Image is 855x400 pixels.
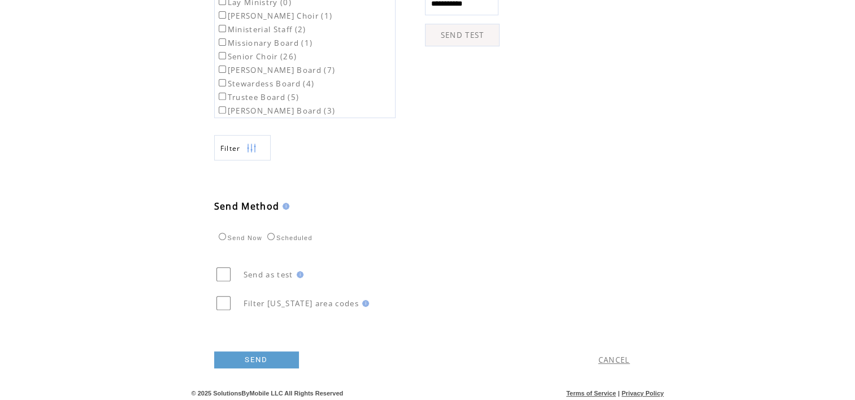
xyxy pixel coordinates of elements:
img: help.gif [359,300,369,307]
span: © 2025 SolutionsByMobile LLC All Rights Reserved [192,390,344,397]
label: Send Now [216,234,262,241]
span: Filter [US_STATE] area codes [244,298,359,308]
input: Stewardess Board (4) [219,79,226,86]
span: Show filters [220,144,241,153]
input: [PERSON_NAME] Board (7) [219,66,226,73]
label: [PERSON_NAME] Board (7) [216,65,336,75]
span: Send Method [214,200,280,212]
img: help.gif [279,203,289,210]
a: Filter [214,135,271,160]
a: SEND [214,351,299,368]
span: | [618,390,619,397]
label: Senior Choir (26) [216,51,297,62]
label: Stewardess Board (4) [216,79,315,89]
input: Senior Choir (26) [219,52,226,59]
label: Scheduled [264,234,313,241]
img: filters.png [246,136,257,161]
input: Missionary Board (1) [219,38,226,46]
input: [PERSON_NAME] Choir (1) [219,11,226,19]
input: Scheduled [267,233,275,240]
label: Ministerial Staff (2) [216,24,306,34]
span: Send as test [244,269,293,280]
input: Ministerial Staff (2) [219,25,226,32]
input: Send Now [219,233,226,240]
img: help.gif [293,271,303,278]
a: Privacy Policy [622,390,664,397]
label: Missionary Board (1) [216,38,313,48]
a: Terms of Service [566,390,616,397]
input: Trustee Board (5) [219,93,226,100]
label: Trustee Board (5) [216,92,300,102]
input: [PERSON_NAME] Board (3) [219,106,226,114]
a: SEND TEST [425,24,500,46]
label: [PERSON_NAME] Board (3) [216,106,336,116]
label: [PERSON_NAME] Choir (1) [216,11,333,21]
a: CANCEL [598,355,630,365]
